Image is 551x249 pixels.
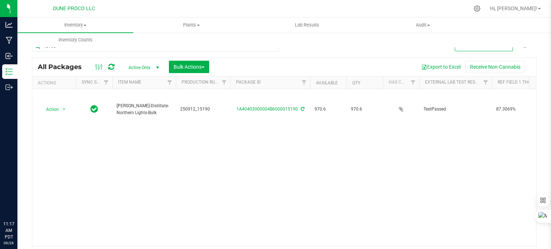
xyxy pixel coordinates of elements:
[218,76,230,89] a: Filter
[316,80,338,85] a: Available
[285,22,329,28] span: Lab Results
[38,80,73,85] div: Actions
[352,80,360,85] a: Qty
[315,106,342,113] span: 970.6
[480,76,492,89] a: Filter
[60,104,69,115] span: select
[298,76,310,89] a: Filter
[425,80,482,85] a: External Lab Test Result
[5,84,13,91] inline-svg: Outbound
[5,68,13,75] inline-svg: Inventory
[5,52,13,60] inline-svg: Inbound
[424,106,487,113] span: TestPassed
[383,76,419,89] th: Has COA
[7,191,29,213] iframe: Resource center
[17,22,133,28] span: Inventory
[5,21,13,28] inline-svg: Analytics
[351,106,378,113] span: 970.6
[300,107,304,112] span: Sync from Compliance System
[182,80,218,85] a: Production Run
[365,17,481,33] a: Audit
[53,5,95,12] span: DUNE PROCO LLC
[133,17,249,33] a: Plants
[49,37,102,43] span: Inventory Counts
[3,221,14,240] p: 11:17 AM PDT
[17,32,133,48] a: Inventory Counts
[90,104,98,114] span: In Sync
[134,22,249,28] span: Plants
[117,103,171,116] span: [PERSON_NAME]-Distillate-Northern Lights-Bulk
[490,5,537,11] span: Hi, [PERSON_NAME]!
[496,106,551,113] span: 87.3069%
[3,240,14,246] p: 09/26
[5,37,13,44] inline-svg: Manufacturing
[465,61,525,73] button: Receive Non-Cannabis
[180,106,226,113] span: 250912_15190
[100,76,112,89] a: Filter
[17,17,133,33] a: Inventory
[236,107,298,112] a: 1A40403000004B6000015190
[40,104,59,115] span: Action
[407,76,419,89] a: Filter
[118,80,141,85] a: Item Name
[249,17,365,33] a: Lab Results
[365,22,481,28] span: Audit
[174,64,204,70] span: Bulk Actions
[169,61,209,73] button: Bulk Actions
[473,5,482,12] div: Manage settings
[38,63,89,71] span: All Packages
[417,61,465,73] button: Export to Excel
[236,80,261,85] a: Package ID
[498,80,531,85] a: Ref Field 1 THC
[82,80,110,85] a: Sync Status
[164,76,176,89] a: Filter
